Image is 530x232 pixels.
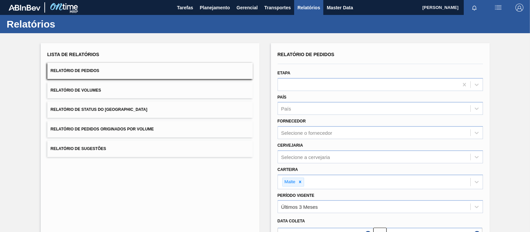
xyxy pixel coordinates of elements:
[327,4,353,12] span: Master Data
[51,146,106,151] span: Relatório de Sugestões
[47,63,253,79] button: Relatório de Pedidos
[297,4,320,12] span: Relatórios
[278,52,335,57] span: Relatório de Pedidos
[494,4,502,12] img: userActions
[278,219,305,223] span: Data coleta
[278,71,291,75] label: Etapa
[278,95,287,100] label: País
[278,119,306,123] label: Fornecedor
[177,4,193,12] span: Tarefas
[281,106,291,112] div: País
[281,154,330,160] div: Selecione a cervejaria
[464,3,485,12] button: Notificações
[47,121,253,137] button: Relatório de Pedidos Originados por Volume
[281,204,318,210] div: Últimos 3 Meses
[9,5,40,11] img: TNhmsLtSVTkK8tSr43FrP2fwEKptu5GPRR3wAAAABJRU5ErkJggg==
[278,143,303,148] label: Cervejaria
[278,167,298,172] label: Carteira
[47,141,253,157] button: Relatório de Sugestões
[515,4,523,12] img: Logout
[237,4,258,12] span: Gerencial
[278,193,314,198] label: Período Vigente
[283,178,296,186] div: Malte
[281,130,332,136] div: Selecione o fornecedor
[47,82,253,99] button: Relatório de Volumes
[51,88,101,93] span: Relatório de Volumes
[7,20,124,28] h1: Relatórios
[47,102,253,118] button: Relatório de Status do [GEOGRAPHIC_DATA]
[51,68,99,73] span: Relatório de Pedidos
[47,52,99,57] span: Lista de Relatórios
[51,107,147,112] span: Relatório de Status do [GEOGRAPHIC_DATA]
[51,127,154,131] span: Relatório de Pedidos Originados por Volume
[200,4,230,12] span: Planejamento
[264,4,291,12] span: Transportes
